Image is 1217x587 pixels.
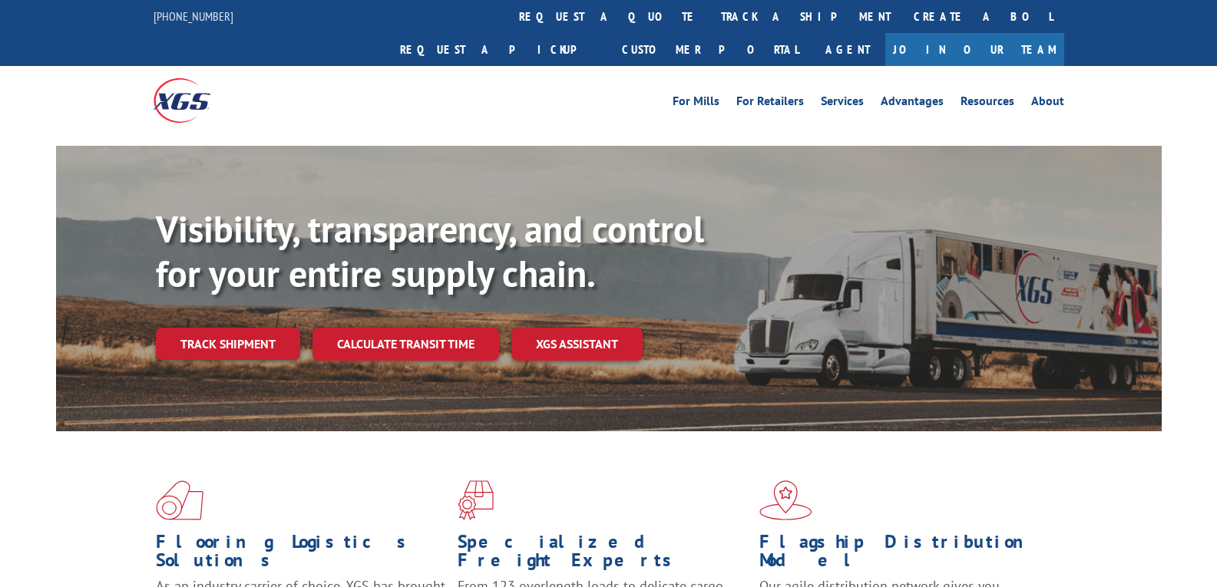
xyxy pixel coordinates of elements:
[389,33,610,66] a: Request a pickup
[673,95,719,112] a: For Mills
[156,480,203,520] img: xgs-icon-total-supply-chain-intelligence-red
[821,95,864,112] a: Services
[154,8,233,24] a: [PHONE_NUMBER]
[156,533,446,577] h1: Flooring Logistics Solutions
[885,33,1064,66] a: Join Our Team
[313,328,499,361] a: Calculate transit time
[961,95,1014,112] a: Resources
[810,33,885,66] a: Agent
[610,33,810,66] a: Customer Portal
[1031,95,1064,112] a: About
[759,480,812,520] img: xgs-icon-flagship-distribution-model-red
[759,533,1050,577] h1: Flagship Distribution Model
[511,328,643,361] a: XGS ASSISTANT
[156,205,704,297] b: Visibility, transparency, and control for your entire supply chain.
[156,328,300,360] a: Track shipment
[881,95,944,112] a: Advantages
[458,533,748,577] h1: Specialized Freight Experts
[458,480,494,520] img: xgs-icon-focused-on-flooring-red
[736,95,804,112] a: For Retailers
